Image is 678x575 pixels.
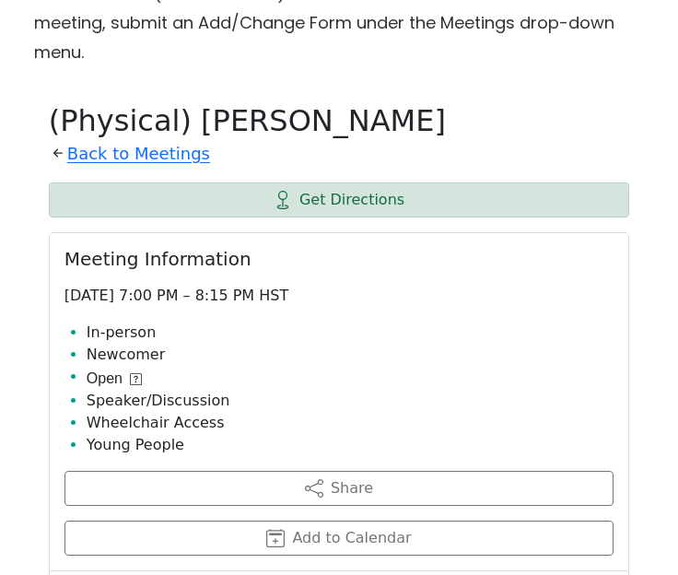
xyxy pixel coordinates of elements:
[64,285,614,307] p: [DATE] 7:00 PM – 8:15 PM HST
[49,103,629,138] h1: (Physical) [PERSON_NAME]
[64,521,614,556] button: Add to Calendar
[87,434,614,456] li: Young People
[49,182,629,217] a: Get Directions
[87,368,142,390] button: Open
[87,322,614,344] li: In-person
[67,139,210,169] a: Back to Meetings
[87,412,614,434] li: Wheelchair Access
[64,248,614,270] h2: Meeting Information
[87,368,123,390] span: Open
[87,344,614,366] li: Newcomer
[64,471,614,506] button: Share
[87,390,614,412] li: Speaker/Discussion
